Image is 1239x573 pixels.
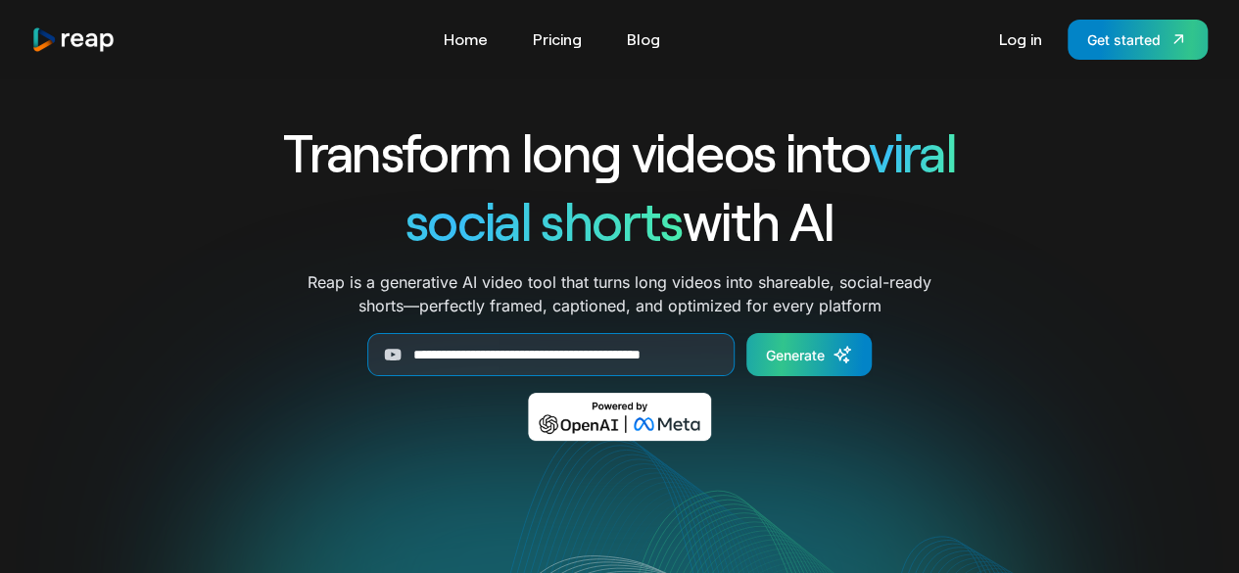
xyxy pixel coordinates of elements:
a: Blog [617,24,670,55]
a: Log in [989,24,1052,55]
a: Get started [1068,20,1208,60]
div: Get started [1087,29,1161,50]
a: Pricing [523,24,592,55]
a: Home [434,24,498,55]
span: viral [869,119,956,183]
img: Powered by OpenAI & Meta [528,393,711,441]
form: Generate Form [213,333,1027,376]
h1: Transform long videos into [213,118,1027,186]
span: social shorts [405,188,683,252]
p: Reap is a generative AI video tool that turns long videos into shareable, social-ready shorts—per... [308,270,931,317]
img: reap logo [31,26,116,53]
a: home [31,26,116,53]
h1: with AI [213,186,1027,255]
div: Generate [766,345,825,365]
a: Generate [746,333,872,376]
